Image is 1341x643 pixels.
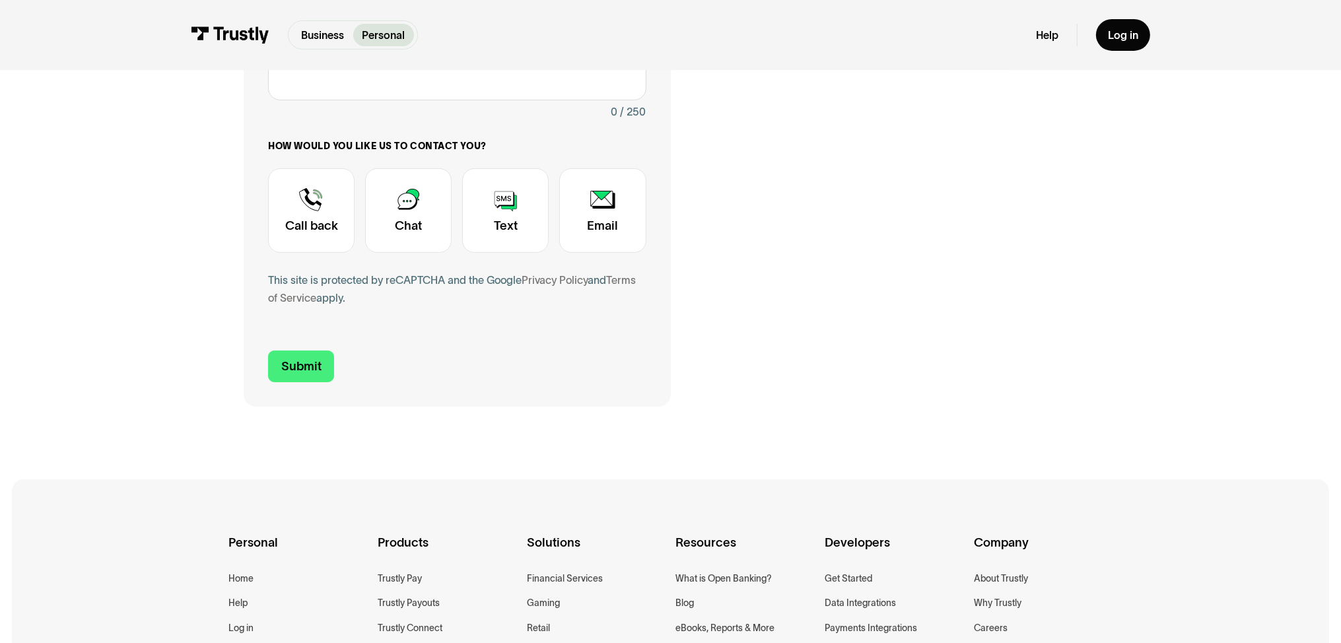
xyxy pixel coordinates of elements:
div: Products [378,533,516,571]
div: This site is protected by reCAPTCHA and the Google and apply. [268,271,646,308]
img: Trustly Logo [191,26,270,43]
p: Business [301,27,344,43]
input: Submit [268,351,334,382]
a: Careers [974,621,1008,636]
a: Privacy Policy [522,274,588,286]
a: Help [1036,28,1058,42]
a: Payments Integrations [825,621,917,636]
div: / 250 [621,103,646,121]
a: Personal [353,24,415,46]
a: Log in [1096,19,1151,51]
a: Get Started [825,571,872,587]
label: How would you like us to contact you? [268,140,646,152]
a: Trustly Payouts [378,595,440,611]
div: Company [974,533,1113,571]
a: Gaming [527,595,560,611]
div: Resources [675,533,814,571]
a: Retail [527,621,550,636]
a: Home [228,571,254,587]
a: What is Open Banking? [675,571,772,587]
div: 0 [611,103,617,121]
a: eBooks, Reports & More [675,621,774,636]
a: About Trustly [974,571,1028,587]
a: Why Trustly [974,595,1021,611]
a: Data Integrations [825,595,896,611]
a: Financial Services [527,571,603,587]
div: Log in [1108,28,1138,42]
a: Blog [675,595,694,611]
p: Personal [362,27,405,43]
a: Trustly Connect [378,621,442,636]
div: Developers [825,533,963,571]
div: Personal [228,533,367,571]
div: Solutions [527,533,666,571]
a: Business [292,24,353,46]
a: Trustly Pay [378,571,422,587]
a: Help [228,595,248,611]
a: Log in [228,621,254,636]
